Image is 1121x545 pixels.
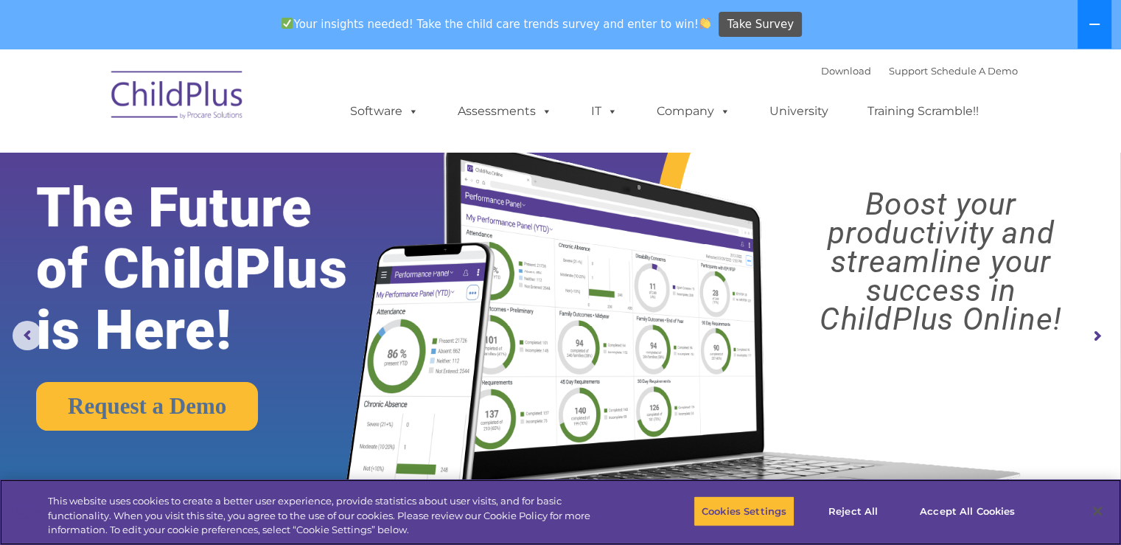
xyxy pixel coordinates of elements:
img: 👏 [699,18,710,29]
a: University [755,97,843,126]
rs-layer: Boost your productivity and streamline your success in ChildPlus Online! [775,190,1107,333]
span: Take Survey [727,12,794,38]
button: Cookies Settings [694,496,795,527]
rs-layer: The Future of ChildPlus is Here! [36,177,394,361]
a: Software [335,97,433,126]
button: Accept All Cookies [912,496,1023,527]
button: Reject All [807,496,899,527]
font: | [821,65,1018,77]
div: This website uses cookies to create a better user experience, provide statistics about user visit... [48,494,617,538]
a: Support [889,65,928,77]
a: Training Scramble!! [853,97,993,126]
span: Phone number [205,158,268,169]
a: Company [642,97,745,126]
span: Your insights needed! Take the child care trends survey and enter to win! [276,10,717,38]
a: Take Survey [719,12,802,38]
img: ✅ [282,18,293,29]
span: Last name [205,97,250,108]
button: Close [1081,495,1114,527]
a: Download [821,65,871,77]
a: Schedule A Demo [931,65,1018,77]
img: ChildPlus by Procare Solutions [104,60,251,134]
a: Assessments [443,97,567,126]
a: Request a Demo [36,382,258,431]
a: IT [576,97,632,126]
